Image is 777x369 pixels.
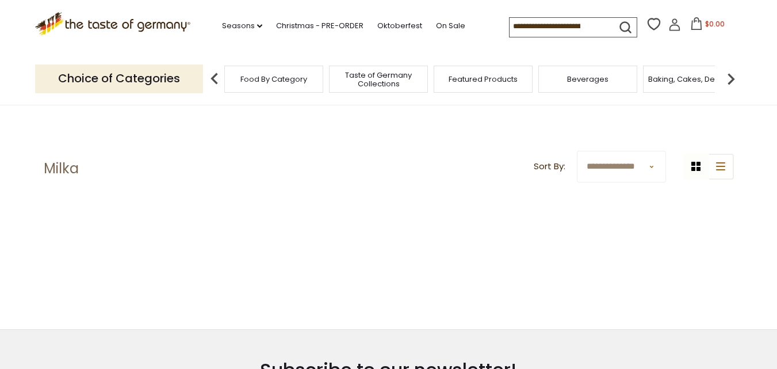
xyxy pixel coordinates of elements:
p: Choice of Categories [35,64,203,93]
a: Christmas - PRE-ORDER [276,20,363,32]
img: next arrow [719,67,742,90]
button: $0.00 [683,17,732,35]
a: Taste of Germany Collections [332,71,424,88]
a: Beverages [567,75,608,83]
a: Featured Products [449,75,518,83]
a: Seasons [222,20,262,32]
h1: Milka [44,160,79,177]
a: Oktoberfest [377,20,422,32]
a: On Sale [436,20,465,32]
label: Sort By: [534,159,565,174]
span: $0.00 [705,19,725,29]
img: previous arrow [203,67,226,90]
a: Food By Category [240,75,307,83]
a: Baking, Cakes, Desserts [648,75,737,83]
